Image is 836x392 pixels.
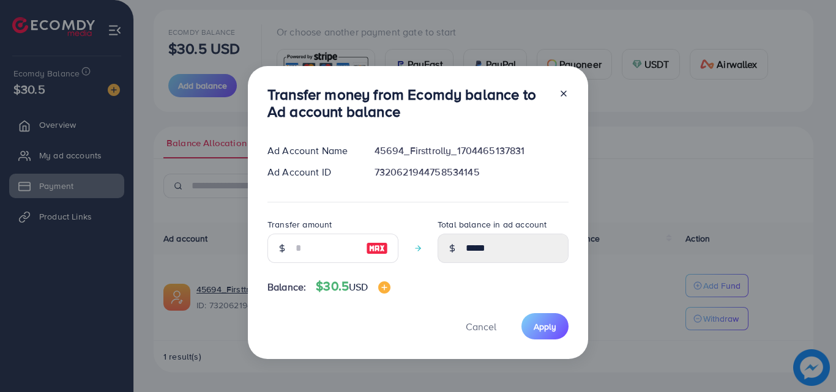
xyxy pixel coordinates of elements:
[365,144,578,158] div: 45694_Firsttrolly_1704465137831
[267,218,332,231] label: Transfer amount
[267,86,549,121] h3: Transfer money from Ecomdy balance to Ad account balance
[365,165,578,179] div: 7320621944758534145
[521,313,569,339] button: Apply
[378,281,390,294] img: image
[258,165,365,179] div: Ad Account ID
[534,320,556,333] span: Apply
[366,241,388,256] img: image
[466,320,496,333] span: Cancel
[258,144,365,158] div: Ad Account Name
[349,280,368,294] span: USD
[316,279,390,294] h4: $30.5
[267,280,306,294] span: Balance:
[438,218,547,231] label: Total balance in ad account
[450,313,512,339] button: Cancel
